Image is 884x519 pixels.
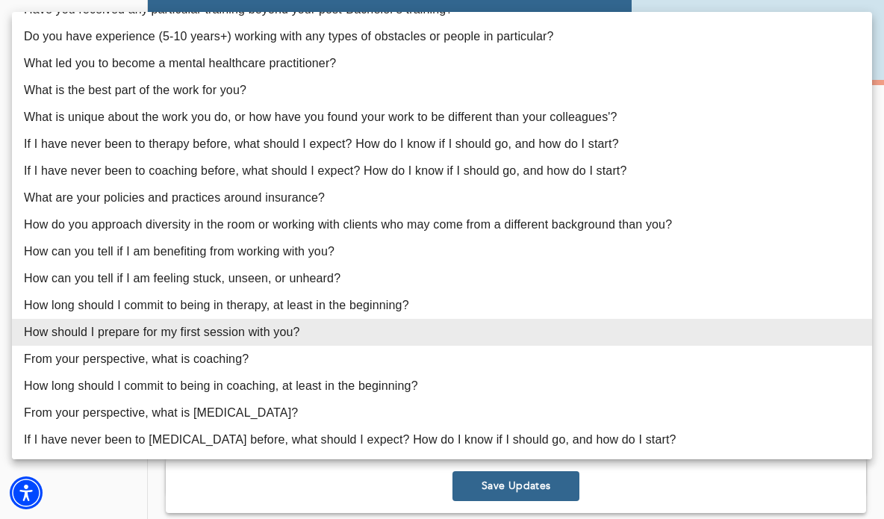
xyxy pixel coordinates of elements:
li: How do you approach diversity in the room or working with clients who may come from a different b... [12,211,872,238]
li: How long should I commit to being in therapy, at least in the beginning? [12,292,872,319]
li: What led you to become a mental healthcare practitioner? [12,50,872,77]
li: From your perspective, what is [MEDICAL_DATA]? [12,400,872,426]
li: How should I prepare for my first session with you? [12,319,872,346]
li: How can you tell if I am benefiting from working with you? [12,238,872,265]
li: How long should I commit to being in coaching, at least in the beginning? [12,373,872,400]
li: What are your policies and practices around insurance? [12,184,872,211]
li: What is the best part of the work for you? [12,77,872,104]
li: If I have never been to therapy before, what should I expect? How do I know if I should go, and h... [12,131,872,158]
li: From your perspective, what is coaching? [12,346,872,373]
li: How can you tell if I am feeling stuck, unseen, or unheard? [12,265,872,292]
li: If I have never been to coaching before, what should I expect? How do I know if I should go, and ... [12,158,872,184]
li: What is unique about the work you do, or how have you found your work to be different than your c... [12,104,872,131]
li: If I have never been to [MEDICAL_DATA] before, what should I expect? How do I know if I should go... [12,426,872,453]
div: Accessibility Menu [10,476,43,509]
li: Do you have experience (5-10 years+) working with any types of obstacles or people in particular? [12,23,872,50]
